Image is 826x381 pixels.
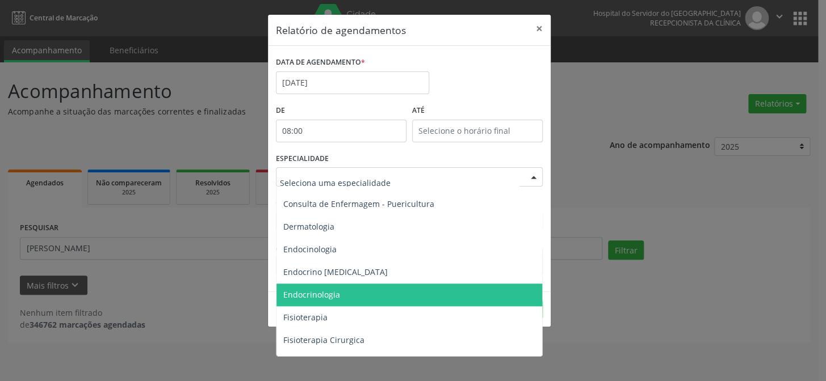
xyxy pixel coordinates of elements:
[412,102,543,120] label: ATÉ
[412,120,543,142] input: Selecione o horário final
[283,244,337,255] span: Endocinologia
[283,335,364,345] span: Fisioterapia Cirurgica
[283,221,334,232] span: Dermatologia
[283,289,340,300] span: Endocrinologia
[283,312,328,323] span: Fisioterapia
[276,120,406,142] input: Selecione o horário inicial
[276,150,329,168] label: ESPECIALIDADE
[283,266,388,277] span: Endocrino [MEDICAL_DATA]
[280,171,519,194] input: Seleciona uma especialidade
[528,15,551,43] button: Close
[283,198,434,209] span: Consulta de Enfermagem - Puericultura
[276,71,429,94] input: Selecione uma data ou intervalo
[276,54,365,71] label: DATA DE AGENDAMENTO
[276,102,406,120] label: De
[276,23,406,37] h5: Relatório de agendamentos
